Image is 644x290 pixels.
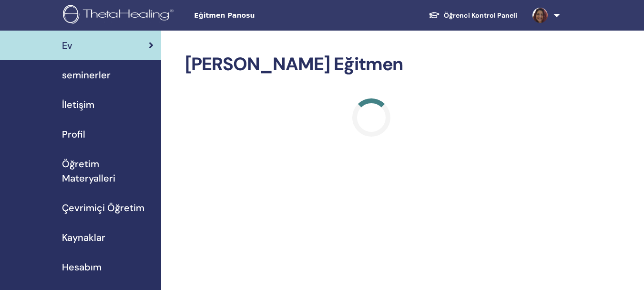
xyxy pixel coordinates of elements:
img: graduation-cap-white.svg [429,11,440,19]
span: Hesabım [62,260,102,274]
img: default.jpg [532,8,548,23]
span: Kaynaklar [62,230,105,245]
span: Çevrimiçi Öğretim [62,201,144,215]
span: Profil [62,127,85,141]
span: seminerler [62,68,111,82]
img: logo.png [63,5,177,26]
span: Eğitmen Panosu [194,11,337,21]
h2: [PERSON_NAME] Eğitmen [185,54,558,75]
span: İletişim [62,97,94,112]
span: Ev [62,38,72,53]
a: Öğrenci Kontrol Paneli [421,7,525,24]
span: Öğretim Materyalleri [62,157,153,185]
